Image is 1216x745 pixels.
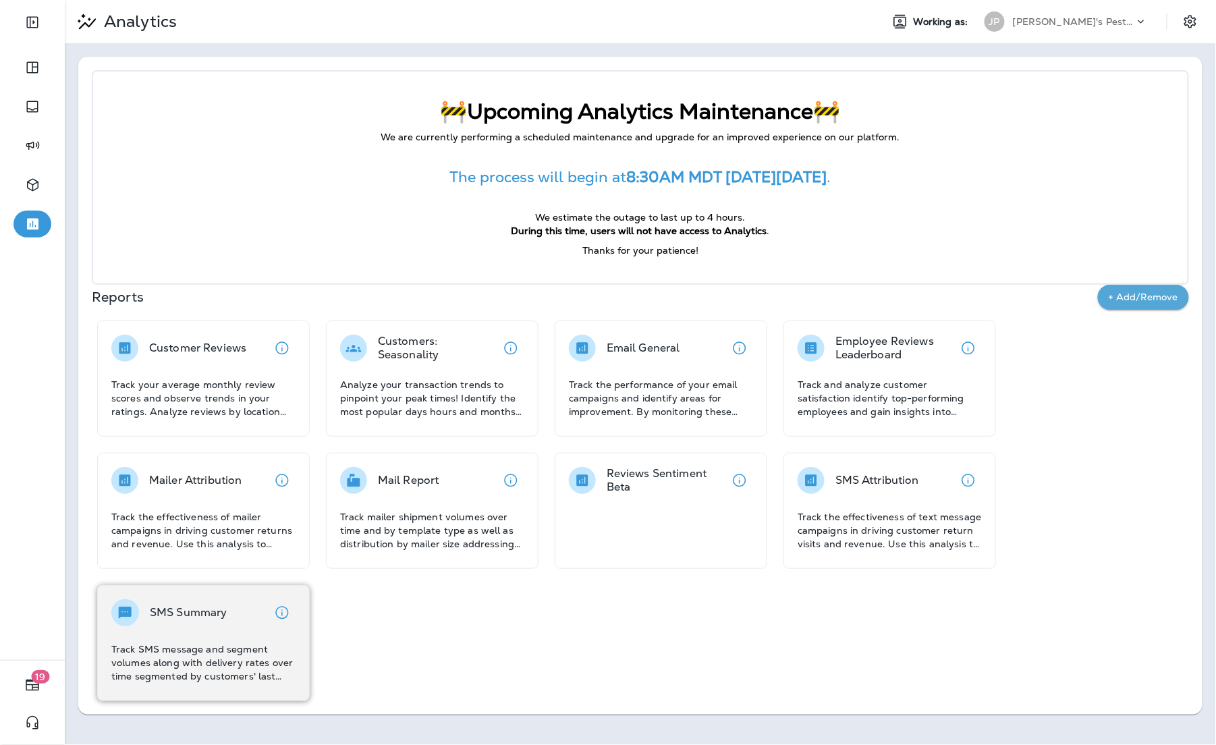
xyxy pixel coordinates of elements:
span: Working as: [914,16,971,28]
button: View details [955,335,982,362]
p: Email General [607,341,680,355]
p: Mailer Attribution [149,474,242,487]
p: Analytics [99,11,177,32]
p: Reviews Sentiment Beta [607,467,726,494]
p: 🚧Upcoming Analytics Maintenance🚧 [120,99,1161,124]
button: View details [726,335,753,362]
span: . [827,167,831,187]
button: Settings [1178,9,1203,34]
p: SMS Attribution [835,474,919,487]
div: JP [985,11,1005,32]
span: 19 [32,670,50,684]
p: Customers: Seasonality [378,335,497,362]
button: View details [497,335,524,362]
button: + Add/Remove [1098,285,1189,310]
button: View details [269,335,296,362]
button: 19 [13,671,51,698]
p: Track mailer shipment volumes over time and by template type as well as distribution by mailer si... [340,510,524,551]
p: Customer Reviews [149,341,246,355]
button: Expand Sidebar [13,9,51,36]
p: Track SMS message and segment volumes along with delivery rates over time segmented by customers'... [111,642,296,683]
p: We estimate the outage to last up to 4 hours. [120,211,1161,225]
button: View details [955,467,982,494]
p: Analyze your transaction trends to pinpoint your peak times! Identify the most popular days hours... [340,378,524,418]
button: View details [269,467,296,494]
p: [PERSON_NAME]'s Pest Control - [GEOGRAPHIC_DATA] [1013,16,1134,27]
button: View details [497,467,524,494]
span: The process will begin at [450,167,627,187]
span: . [767,225,770,237]
strong: During this time, users will not have access to Analytics [512,225,767,237]
p: Track and analyze customer satisfaction identify top-performing employees and gain insights into ... [798,378,982,418]
p: Thanks for your patience! [120,244,1161,258]
p: We are currently performing a scheduled maintenance and upgrade for an improved experience on our... [120,131,1161,144]
p: Employee Reviews Leaderboard [835,335,955,362]
strong: 8:30AM MDT [DATE][DATE] [627,167,827,187]
p: Mail Report [378,474,439,487]
p: SMS Summary [150,606,227,619]
p: Track the performance of your email campaigns and identify areas for improvement. By monitoring t... [569,378,753,418]
button: View details [726,467,753,494]
p: Reports [92,287,1098,306]
p: Track the effectiveness of mailer campaigns in driving customer returns and revenue. Use this ana... [111,510,296,551]
p: Track the effectiveness of text message campaigns in driving customer return visits and revenue. ... [798,510,982,551]
button: View details [269,599,296,626]
p: Track your average monthly review scores and observe trends in your ratings. Analyze reviews by l... [111,378,296,418]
